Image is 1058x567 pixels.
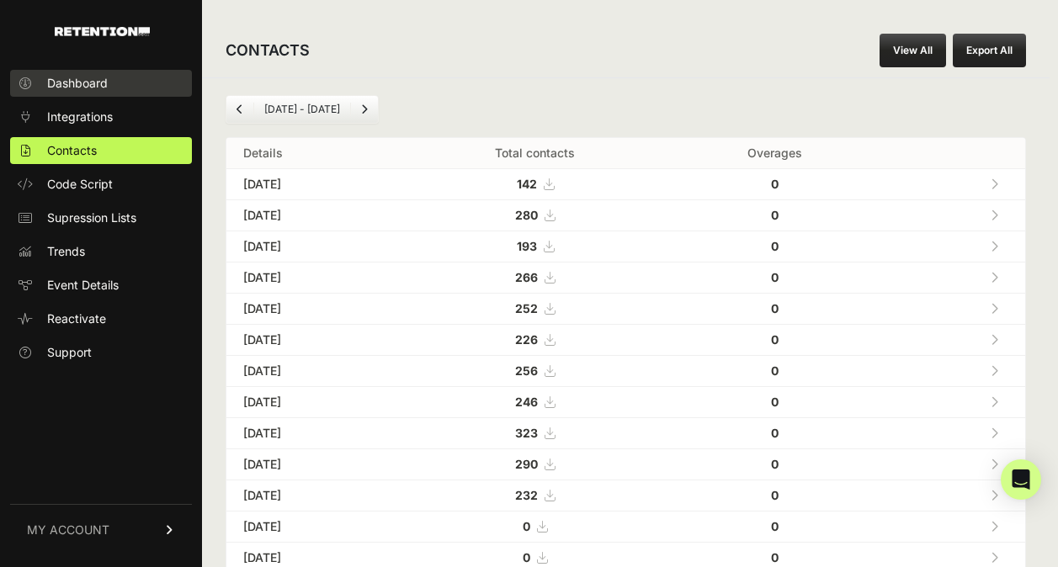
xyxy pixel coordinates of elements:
[226,138,400,169] th: Details
[880,34,946,67] a: View All
[515,457,538,471] strong: 290
[771,270,779,284] strong: 0
[515,488,538,502] strong: 232
[771,426,779,440] strong: 0
[515,332,538,347] strong: 226
[10,137,192,164] a: Contacts
[226,262,400,294] td: [DATE]
[226,449,400,480] td: [DATE]
[226,387,400,418] td: [DATE]
[10,70,192,97] a: Dashboard
[515,332,555,347] a: 226
[515,301,538,315] strong: 252
[55,27,150,36] img: Retention.com
[47,277,119,294] span: Event Details
[515,363,538,378] strong: 256
[771,488,779,502] strong: 0
[10,272,192,299] a: Event Details
[10,339,192,366] a: Support
[771,519,779,533] strong: 0
[27,522,109,538] span: MY ACCOUNT
[771,208,779,222] strong: 0
[515,426,538,440] strong: 323
[517,177,537,191] strong: 142
[226,39,310,62] h2: CONTACTS
[515,270,538,284] strong: 266
[351,96,378,123] a: Next
[517,239,554,253] a: 193
[226,231,400,262] td: [DATE]
[771,363,779,378] strong: 0
[226,294,400,325] td: [DATE]
[47,344,92,361] span: Support
[515,457,555,471] a: 290
[47,209,136,226] span: Supression Lists
[515,395,555,409] a: 246
[517,177,554,191] a: 142
[47,75,108,92] span: Dashboard
[771,332,779,347] strong: 0
[771,395,779,409] strong: 0
[226,356,400,387] td: [DATE]
[400,138,669,169] th: Total contacts
[515,270,555,284] a: 266
[1001,459,1041,500] div: Open Intercom Messenger
[515,488,555,502] a: 232
[670,138,880,169] th: Overages
[47,176,113,193] span: Code Script
[226,200,400,231] td: [DATE]
[771,550,779,564] strong: 0
[515,426,555,440] a: 323
[47,142,97,159] span: Contacts
[226,480,400,511] td: [DATE]
[226,325,400,356] td: [DATE]
[523,550,530,564] strong: 0
[515,208,555,222] a: 280
[771,177,779,191] strong: 0
[771,301,779,315] strong: 0
[226,96,253,123] a: Previous
[771,457,779,471] strong: 0
[10,238,192,265] a: Trends
[10,305,192,332] a: Reactivate
[523,519,530,533] strong: 0
[517,239,537,253] strong: 193
[10,103,192,130] a: Integrations
[10,504,192,555] a: MY ACCOUNT
[226,511,400,543] td: [DATE]
[771,239,779,253] strong: 0
[226,169,400,200] td: [DATE]
[253,103,350,116] li: [DATE] - [DATE]
[515,395,538,409] strong: 246
[10,204,192,231] a: Supression Lists
[47,109,113,125] span: Integrations
[226,418,400,449] td: [DATE]
[515,301,555,315] a: 252
[47,243,85,260] span: Trends
[10,171,192,198] a: Code Script
[515,363,555,378] a: 256
[47,310,106,327] span: Reactivate
[953,34,1026,67] button: Export All
[515,208,538,222] strong: 280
